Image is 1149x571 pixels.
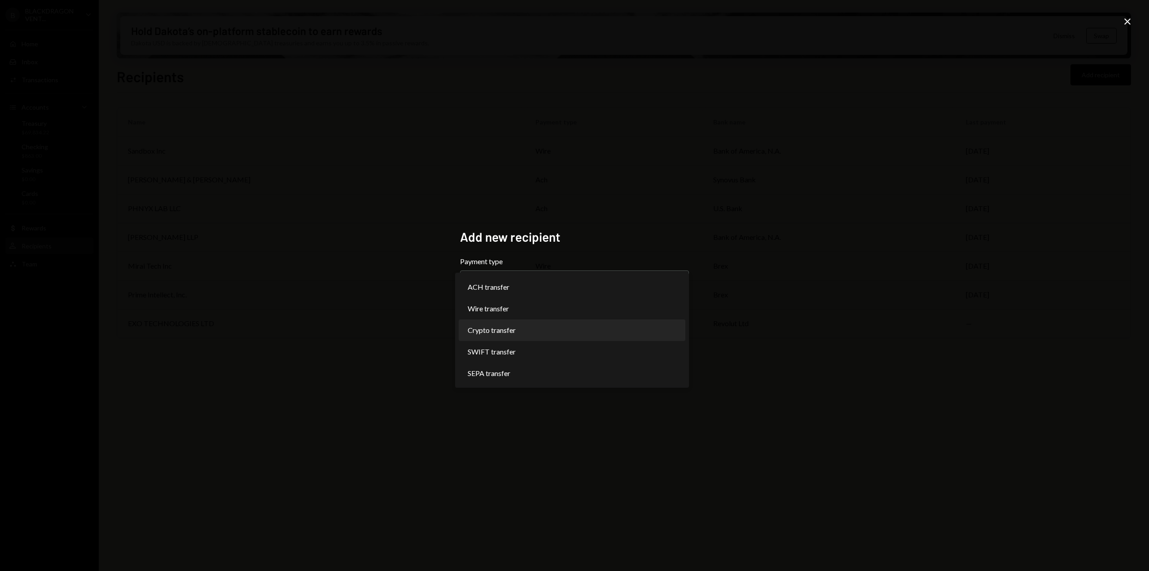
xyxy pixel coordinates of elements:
button: Payment type [460,270,689,296]
span: SEPA transfer [468,368,510,379]
span: Crypto transfer [468,325,516,336]
h2: Add new recipient [460,228,689,246]
span: ACH transfer [468,282,509,292]
label: Payment type [460,256,689,267]
span: Wire transfer [468,303,509,314]
span: SWIFT transfer [468,346,516,357]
